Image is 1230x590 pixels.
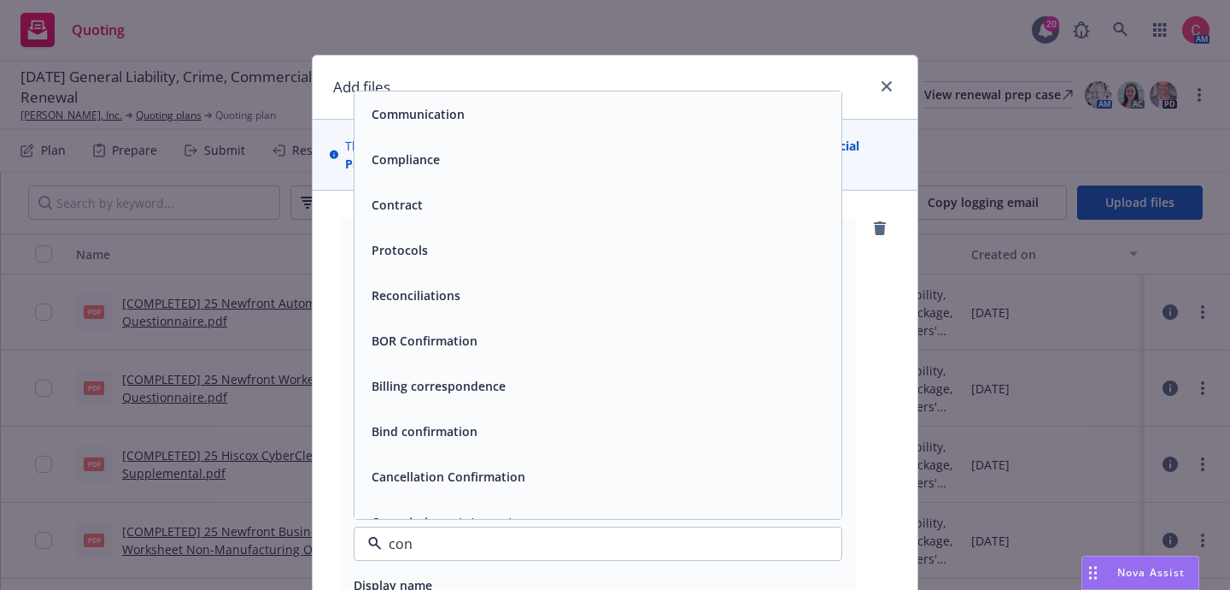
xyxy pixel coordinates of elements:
[1082,557,1104,589] div: Drag to move
[372,377,506,395] button: Billing correspondence
[372,468,525,486] button: Cancellation Confirmation
[876,76,897,97] a: close
[372,105,465,123] button: Communication
[372,332,477,350] button: BOR Confirmation
[333,76,390,98] h1: Add files
[372,196,423,214] button: Contract
[372,513,513,531] button: Commissions statement
[345,138,859,172] strong: 25 [DATE] General Liability, Crime, Commercial Package, E&O with Cyber, Workers' Compensation Ren...
[870,218,890,239] a: remove
[1081,556,1199,590] button: Nova Assist
[1117,565,1185,580] span: Nova Assist
[372,241,428,259] button: Protocols
[382,534,807,554] input: Filter by keyword
[372,422,477,440] button: Bind confirmation
[372,150,440,168] button: Compliance
[372,286,460,304] button: Reconciliations
[345,137,900,173] span: The uploaded files will be associated with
